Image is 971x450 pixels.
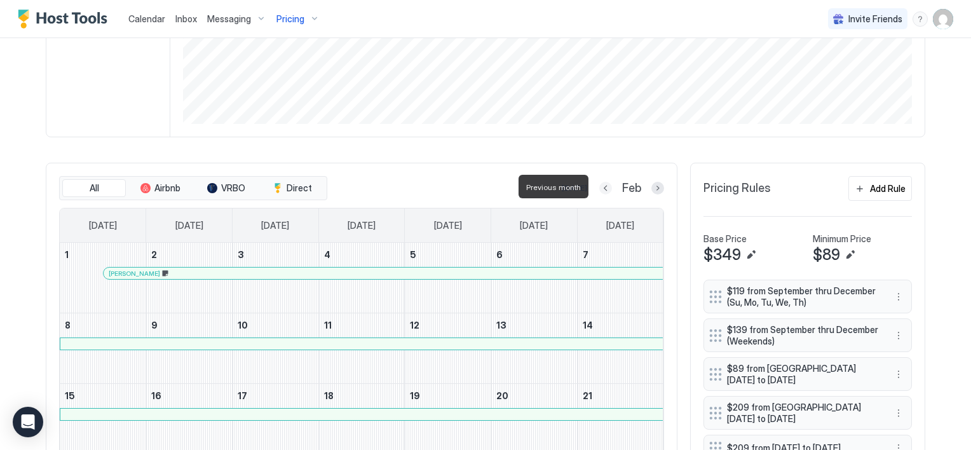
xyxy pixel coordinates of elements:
a: February 21, 2026 [578,384,663,407]
a: February 14, 2026 [578,313,663,337]
a: February 7, 2026 [578,243,663,266]
td: February 3, 2026 [232,243,318,313]
span: [DATE] [348,220,376,231]
span: VRBO [221,182,245,194]
a: February 20, 2026 [491,384,577,407]
span: 11 [324,320,332,331]
a: February 16, 2026 [146,384,232,407]
a: February 15, 2026 [60,384,146,407]
span: Minimum Price [813,233,871,245]
span: 6 [496,249,503,260]
span: 17 [238,390,247,401]
span: 16 [151,390,161,401]
a: Sunday [76,208,130,243]
td: February 10, 2026 [232,313,318,384]
span: 19 [410,390,420,401]
td: February 12, 2026 [405,313,491,384]
span: Direct [287,182,312,194]
span: $349 [703,245,741,264]
a: February 12, 2026 [405,313,491,337]
button: More options [891,367,906,382]
span: 3 [238,249,244,260]
a: February 11, 2026 [319,313,405,337]
a: Friday [507,208,560,243]
span: [DATE] [89,220,117,231]
a: February 4, 2026 [319,243,405,266]
span: 8 [65,320,71,331]
div: User profile [933,9,953,29]
a: February 19, 2026 [405,384,491,407]
td: February 4, 2026 [318,243,405,313]
span: Pricing Rules [703,181,771,196]
span: 12 [410,320,419,331]
a: February 10, 2026 [233,313,318,337]
td: February 11, 2026 [318,313,405,384]
div: menu [891,328,906,343]
a: Calendar [128,12,165,25]
button: Direct [261,179,324,197]
span: [PERSON_NAME] [109,269,160,278]
button: Edit [843,247,858,262]
span: 1 [65,249,69,260]
button: Add Rule [848,176,912,201]
span: $209 from [GEOGRAPHIC_DATA][DATE] to [DATE] [727,402,878,424]
span: Inbox [175,13,197,24]
td: February 1, 2026 [60,243,146,313]
span: 20 [496,390,508,401]
button: VRBO [194,179,258,197]
div: menu [913,11,928,27]
div: menu [891,289,906,304]
span: $89 from [GEOGRAPHIC_DATA][DATE] to [DATE] [727,363,878,385]
td: February 14, 2026 [577,313,663,384]
td: February 6, 2026 [491,243,578,313]
button: More options [891,406,906,421]
span: 10 [238,320,248,331]
span: Previous month [526,182,581,192]
span: Airbnb [154,182,180,194]
a: February 1, 2026 [60,243,146,266]
span: 9 [151,320,158,331]
span: [DATE] [261,220,289,231]
a: Monday [163,208,216,243]
a: February 3, 2026 [233,243,318,266]
a: Thursday [421,208,475,243]
td: February 9, 2026 [146,313,233,384]
a: February 2, 2026 [146,243,232,266]
td: February 13, 2026 [491,313,578,384]
div: menu [891,367,906,382]
span: $119 from September thru December (Su, Mo, Tu, We, Th) [727,285,878,308]
span: [DATE] [606,220,634,231]
span: [DATE] [175,220,203,231]
div: menu [891,406,906,421]
span: $139 from September thru December (Weekends) [727,324,878,346]
button: Previous month [599,182,612,194]
span: [DATE] [434,220,462,231]
a: Host Tools Logo [18,10,113,29]
span: 18 [324,390,334,401]
td: February 5, 2026 [405,243,491,313]
td: February 2, 2026 [146,243,233,313]
span: Calendar [128,13,165,24]
span: All [90,182,99,194]
span: Base Price [703,233,747,245]
span: [DATE] [520,220,548,231]
div: tab-group [59,176,327,200]
button: More options [891,328,906,343]
a: Tuesday [248,208,302,243]
div: Open Intercom Messenger [13,407,43,437]
a: Saturday [594,208,647,243]
a: Inbox [175,12,197,25]
div: [PERSON_NAME] [109,269,658,278]
td: February 7, 2026 [577,243,663,313]
a: Wednesday [335,208,388,243]
a: February 5, 2026 [405,243,491,266]
span: 5 [410,249,416,260]
a: February 9, 2026 [146,313,232,337]
span: 7 [583,249,588,260]
span: $89 [813,245,840,264]
a: February 6, 2026 [491,243,577,266]
a: February 8, 2026 [60,313,146,337]
button: More options [891,289,906,304]
a: February 13, 2026 [491,313,577,337]
span: Feb [622,181,641,196]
